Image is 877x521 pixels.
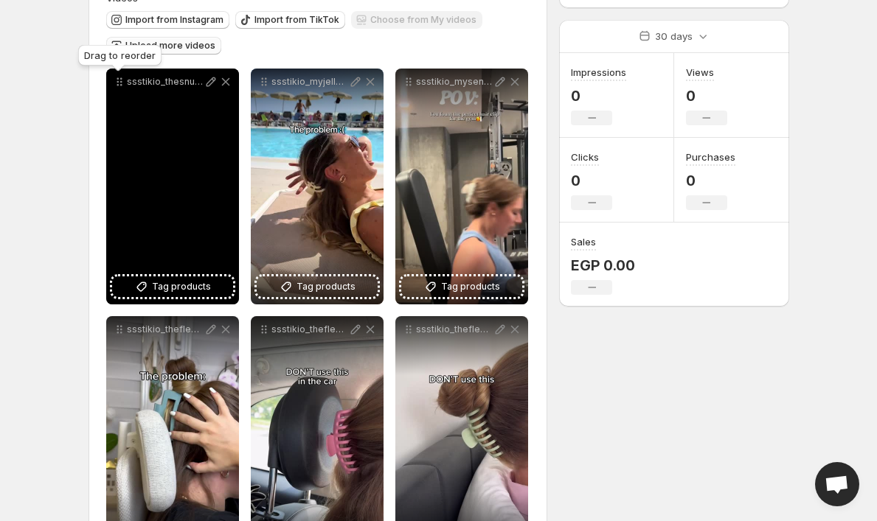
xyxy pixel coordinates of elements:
div: Open chat [815,462,859,506]
p: ssstikio_myjellyclip_1758419207101 [271,76,348,88]
button: Tag products [401,276,522,297]
div: ssstikio_myjellyclip_1758419207101Tag products [251,69,384,304]
h3: Sales [571,234,596,249]
p: ssstikio_theflexiclip_1758419245780 [416,324,493,335]
h3: Impressions [571,65,626,80]
span: Import from TikTok [254,14,339,26]
p: ssstikio_thesnugclip_1758419227406 [127,76,204,88]
div: ssstikio_mysensoclip_1758419148974Tag products [395,69,528,304]
p: 0 [686,172,735,189]
p: ssstikio_theflexiclip_1758419285826 [271,324,348,335]
button: Import from Instagram [106,11,229,29]
p: 0 [571,87,626,105]
p: ssstikio_theflexiclip_1758419307546 [127,324,204,335]
p: ssstikio_mysensoclip_1758419148974 [416,76,493,88]
p: EGP 0.00 [571,256,634,274]
h3: Views [686,65,714,80]
h3: Clicks [571,150,599,164]
span: Import from Instagram [125,14,223,26]
p: 0 [571,172,612,189]
span: Tag products [441,279,500,294]
button: Tag products [257,276,378,297]
button: Tag products [112,276,233,297]
span: Tag products [152,279,211,294]
div: ssstikio_thesnugclip_1758419227406Tag products [106,69,239,304]
button: Upload more videos [106,37,221,55]
span: Upload more videos [125,40,215,52]
button: Import from TikTok [235,11,345,29]
span: Tag products [297,279,356,294]
h3: Purchases [686,150,735,164]
p: 0 [686,87,727,105]
p: 30 days [655,29,693,43]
